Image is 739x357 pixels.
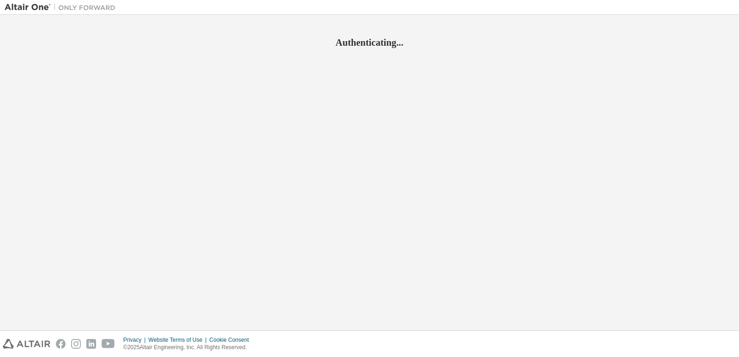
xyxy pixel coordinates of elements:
[123,344,254,351] p: © 2025 Altair Engineering, Inc. All Rights Reserved.
[5,3,120,12] img: Altair One
[56,339,66,349] img: facebook.svg
[123,336,148,344] div: Privacy
[3,339,50,349] img: altair_logo.svg
[5,36,734,48] h2: Authenticating...
[102,339,115,349] img: youtube.svg
[209,336,254,344] div: Cookie Consent
[148,336,209,344] div: Website Terms of Use
[86,339,96,349] img: linkedin.svg
[71,339,81,349] img: instagram.svg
